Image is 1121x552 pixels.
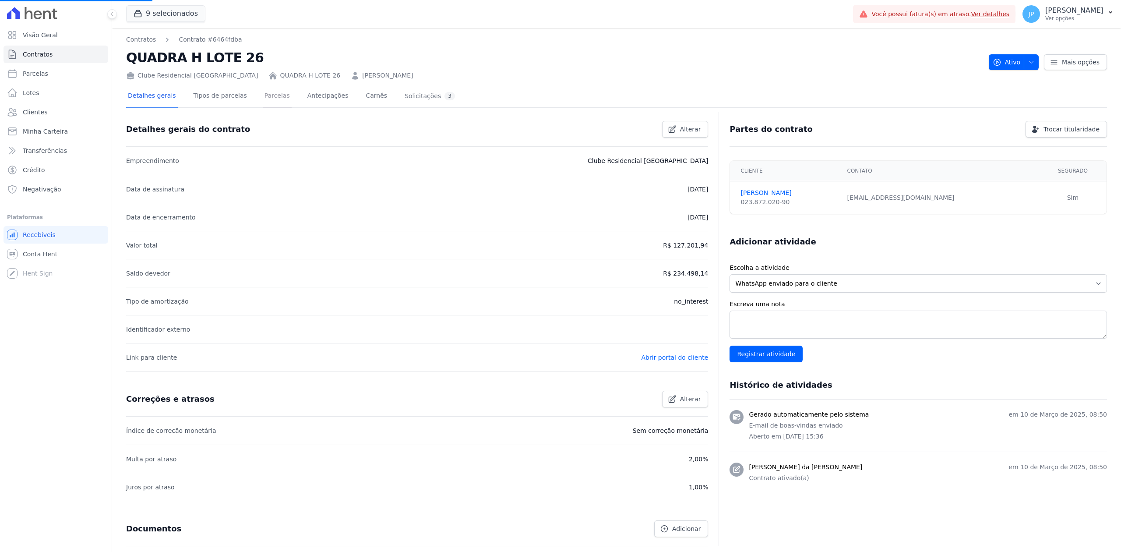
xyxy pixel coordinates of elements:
[689,482,708,492] p: 1,00%
[306,85,350,108] a: Antecipações
[1008,410,1107,419] p: em 10 de Março de 2025, 08:50
[4,142,108,159] a: Transferências
[4,84,108,102] a: Lotes
[689,454,708,464] p: 2,00%
[730,263,1107,272] label: Escolha a atividade
[126,240,158,251] p: Valor total
[749,421,1107,430] p: E-mail de boas-vindas enviado
[687,212,708,223] p: [DATE]
[971,11,1010,18] a: Ver detalhes
[126,85,178,108] a: Detalhes gerais
[1008,463,1107,472] p: em 10 de Março de 2025, 08:50
[1062,58,1100,67] span: Mais opções
[126,124,250,134] h3: Detalhes gerais do contrato
[403,85,457,108] a: Solicitações3
[4,180,108,198] a: Negativação
[126,5,205,22] button: 9 selecionados
[4,26,108,44] a: Visão Geral
[871,10,1009,19] span: Você possui fatura(s) em atraso.
[23,31,58,39] span: Visão Geral
[730,346,803,362] input: Registrar atividade
[126,425,216,436] p: Índice de correção monetária
[126,268,170,279] p: Saldo devedor
[662,121,709,138] a: Alterar
[847,193,1034,202] div: [EMAIL_ADDRESS][DOMAIN_NAME]
[663,240,708,251] p: R$ 127.201,94
[444,92,455,100] div: 3
[1045,15,1103,22] p: Ver opções
[4,161,108,179] a: Crédito
[192,85,249,108] a: Tipos de parcelas
[280,71,340,80] a: QUADRA H LOTE 26
[730,380,832,390] h3: Histórico de atividades
[126,524,181,534] h3: Documentos
[993,54,1021,70] span: Ativo
[680,125,701,134] span: Alterar
[126,352,177,363] p: Link para cliente
[4,245,108,263] a: Conta Hent
[23,250,57,258] span: Conta Hent
[23,166,45,174] span: Crédito
[1045,6,1103,15] p: [PERSON_NAME]
[126,35,242,44] nav: Breadcrumb
[362,71,413,80] a: [PERSON_NAME]
[730,237,816,247] h3: Adicionar atividade
[23,108,47,117] span: Clientes
[642,354,709,361] a: Abrir portal do cliente
[263,85,292,108] a: Parcelas
[672,524,701,533] span: Adicionar
[126,156,179,166] p: Empreendimento
[680,395,701,403] span: Alterar
[749,463,862,472] h3: [PERSON_NAME] da [PERSON_NAME]
[730,124,813,134] h3: Partes do contrato
[687,184,708,195] p: [DATE]
[126,394,215,404] h3: Correções e atrasos
[4,65,108,82] a: Parcelas
[730,300,1107,309] label: Escreva uma nota
[749,432,1107,441] p: Aberto em [DATE] 15:36
[4,103,108,121] a: Clientes
[1043,125,1100,134] span: Trocar titularidade
[126,48,982,67] h2: QUADRA H LOTE 26
[126,35,156,44] a: Contratos
[126,454,176,464] p: Multa por atraso
[23,146,67,155] span: Transferências
[663,268,708,279] p: R$ 234.498,14
[662,391,709,407] a: Alterar
[4,46,108,63] a: Contratos
[1044,54,1107,70] a: Mais opções
[364,85,389,108] a: Carnês
[740,198,836,207] div: 023.872.020-90
[23,230,56,239] span: Recebíveis
[1029,11,1034,17] span: JP
[126,35,982,44] nav: Breadcrumb
[405,92,455,100] div: Solicitações
[4,123,108,140] a: Minha Carteira
[588,156,708,166] p: Clube Residencial [GEOGRAPHIC_DATA]
[749,410,869,419] h3: Gerado automaticamente pelo sistema
[179,35,242,44] a: Contrato #6464fdba
[749,474,1107,483] p: Contrato ativado(a)
[126,324,190,335] p: Identificador externo
[126,296,189,307] p: Tipo de amortização
[126,184,184,195] p: Data de assinatura
[23,50,53,59] span: Contratos
[23,69,48,78] span: Parcelas
[7,212,105,223] div: Plataformas
[730,161,842,181] th: Cliente
[126,482,175,492] p: Juros por atraso
[23,185,61,194] span: Negativação
[1039,161,1107,181] th: Segurado
[126,212,196,223] p: Data de encerramento
[23,127,68,136] span: Minha Carteira
[1039,181,1107,214] td: Sim
[654,520,708,537] a: Adicionar
[4,226,108,244] a: Recebíveis
[989,54,1039,70] button: Ativo
[1015,2,1121,26] button: JP [PERSON_NAME] Ver opções
[1026,121,1107,138] a: Trocar titularidade
[674,296,708,307] p: no_interest
[842,161,1039,181] th: Contato
[126,71,258,80] div: Clube Residencial [GEOGRAPHIC_DATA]
[23,88,39,97] span: Lotes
